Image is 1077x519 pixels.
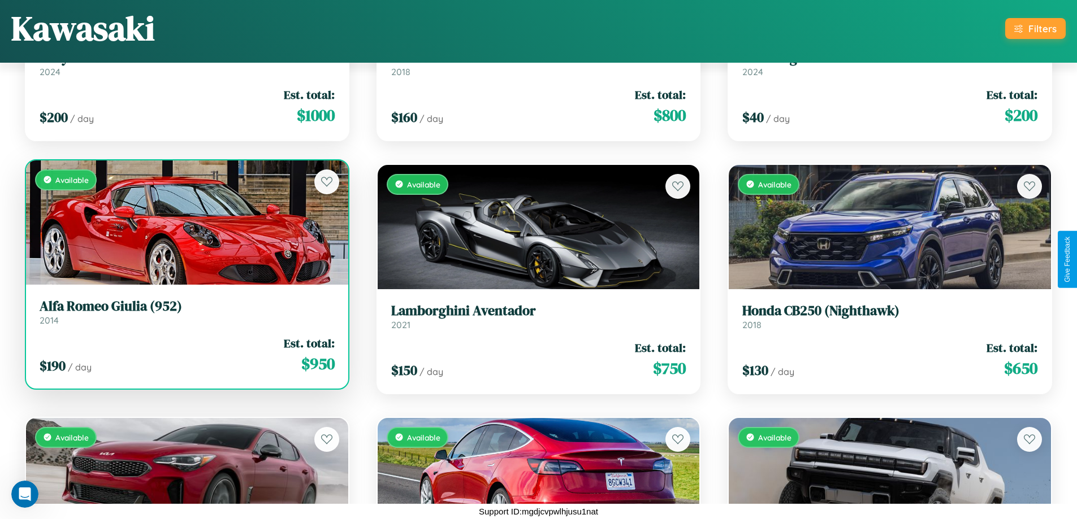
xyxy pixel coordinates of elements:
span: $ 160 [391,108,417,127]
span: Available [407,433,440,442]
span: $ 750 [653,357,686,380]
span: Available [758,433,791,442]
span: $ 190 [40,356,66,375]
span: / day [419,366,443,377]
span: Est. total: [987,339,1037,356]
span: $ 130 [742,361,768,380]
span: $ 200 [1005,104,1037,127]
span: $ 200 [40,108,68,127]
h1: Kawasaki [11,5,155,51]
span: / day [766,113,790,124]
span: Available [55,433,89,442]
a: Chrysler Stratus2024 [40,50,335,77]
span: $ 1000 [297,104,335,127]
span: $ 150 [391,361,417,380]
span: $ 40 [742,108,764,127]
span: $ 650 [1004,357,1037,380]
span: $ 800 [654,104,686,127]
h3: Honda CB250 (Nighthawk) [742,303,1037,319]
span: Est. total: [987,86,1037,103]
span: Est. total: [635,86,686,103]
span: 2014 [40,315,59,326]
a: BMW 745i2018 [391,50,686,77]
span: Est. total: [635,339,686,356]
span: 2024 [40,66,60,77]
p: Support ID: mgdjcvpwlhjusu1nat [479,504,598,519]
div: Give Feedback [1063,237,1071,282]
a: Honda CB250 (Nighthawk)2018 [742,303,1037,330]
button: Filters [1005,18,1066,39]
span: 2018 [391,66,410,77]
iframe: Intercom live chat [11,481,38,508]
span: / day [771,366,794,377]
span: Est. total: [284,335,335,351]
span: 2024 [742,66,763,77]
a: Lamborghini Aventador2021 [391,303,686,330]
span: Available [55,175,89,185]
span: 2021 [391,319,410,330]
span: Est. total: [284,86,335,103]
span: 2018 [742,319,762,330]
span: / day [419,113,443,124]
span: Available [758,180,791,189]
a: Lamborghini Roadster2024 [742,50,1037,77]
h3: Alfa Romeo Giulia (952) [40,298,335,315]
span: Available [407,180,440,189]
span: $ 950 [301,352,335,375]
span: / day [68,361,92,373]
h3: Lamborghini Aventador [391,303,686,319]
a: Alfa Romeo Giulia (952)2014 [40,298,335,326]
div: Filters [1028,23,1057,34]
span: / day [70,113,94,124]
